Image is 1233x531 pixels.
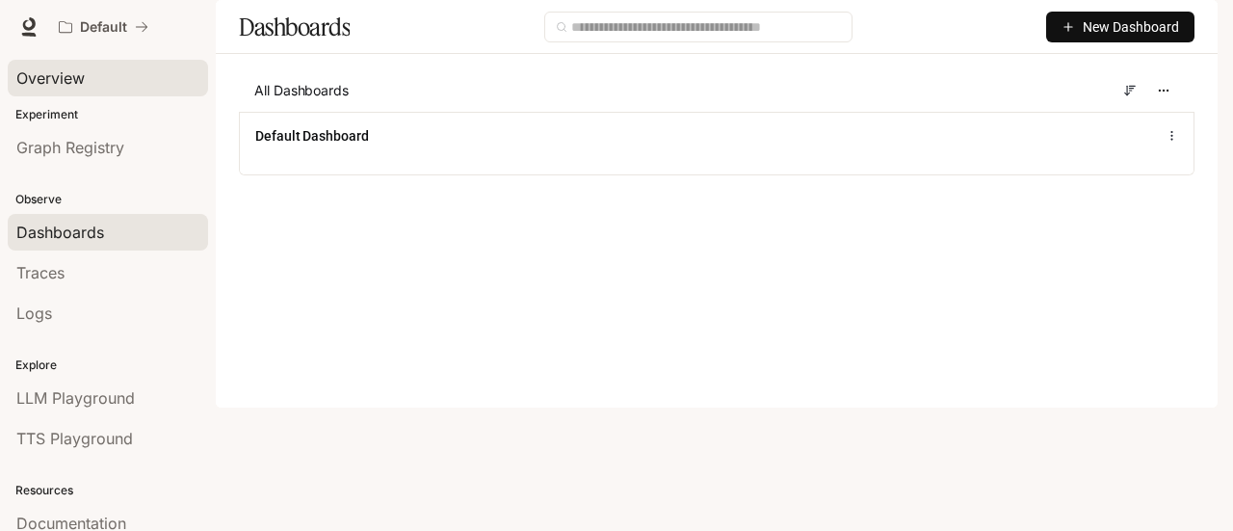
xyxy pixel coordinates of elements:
button: All workspaces [50,8,157,46]
p: Default [80,19,127,36]
a: Default Dashboard [255,126,369,146]
h1: Dashboards [239,8,350,46]
span: All Dashboards [254,81,349,100]
span: New Dashboard [1083,16,1179,38]
button: New Dashboard [1046,12,1194,42]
